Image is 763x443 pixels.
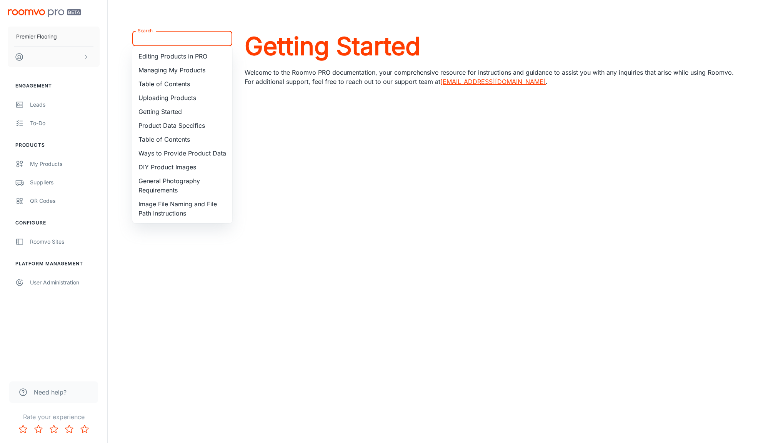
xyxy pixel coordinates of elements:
[34,388,67,397] span: Need help?
[30,237,100,246] div: Roomvo Sites
[228,38,230,40] button: Close
[132,146,232,160] li: Ways to Provide Product Data
[132,197,232,220] li: Image File Naming and File Path Instructions
[16,32,57,41] p: Premier Flooring
[8,27,100,47] button: Premier Flooring
[132,174,232,197] li: General Photography Requirements
[30,160,100,168] div: My Products
[30,197,100,205] div: QR Codes
[132,160,232,174] li: DIY Product Images
[132,132,232,146] li: Table of Contents
[245,68,738,86] p: Welcome to the Roomvo PRO documentation, your comprehensive resource for instructions and guidanc...
[132,220,232,243] li: Product Type Specific Image Requirements
[132,91,232,105] li: Uploading Products
[132,105,232,119] li: Getting Started
[30,119,100,127] div: To-do
[30,100,100,109] div: Leads
[138,27,153,34] label: Search
[132,77,232,91] li: Table of Contents
[30,178,100,187] div: Suppliers
[132,119,232,132] li: Product Data Specifics
[245,31,738,62] a: Getting Started
[440,78,546,85] a: [EMAIL_ADDRESS][DOMAIN_NAME]
[30,278,100,287] div: User Administration
[245,89,738,367] iframe: vimeo-869182452
[132,49,232,63] li: Editing Products in PRO
[8,9,81,17] img: Roomvo PRO Beta
[132,63,232,77] li: Managing My Products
